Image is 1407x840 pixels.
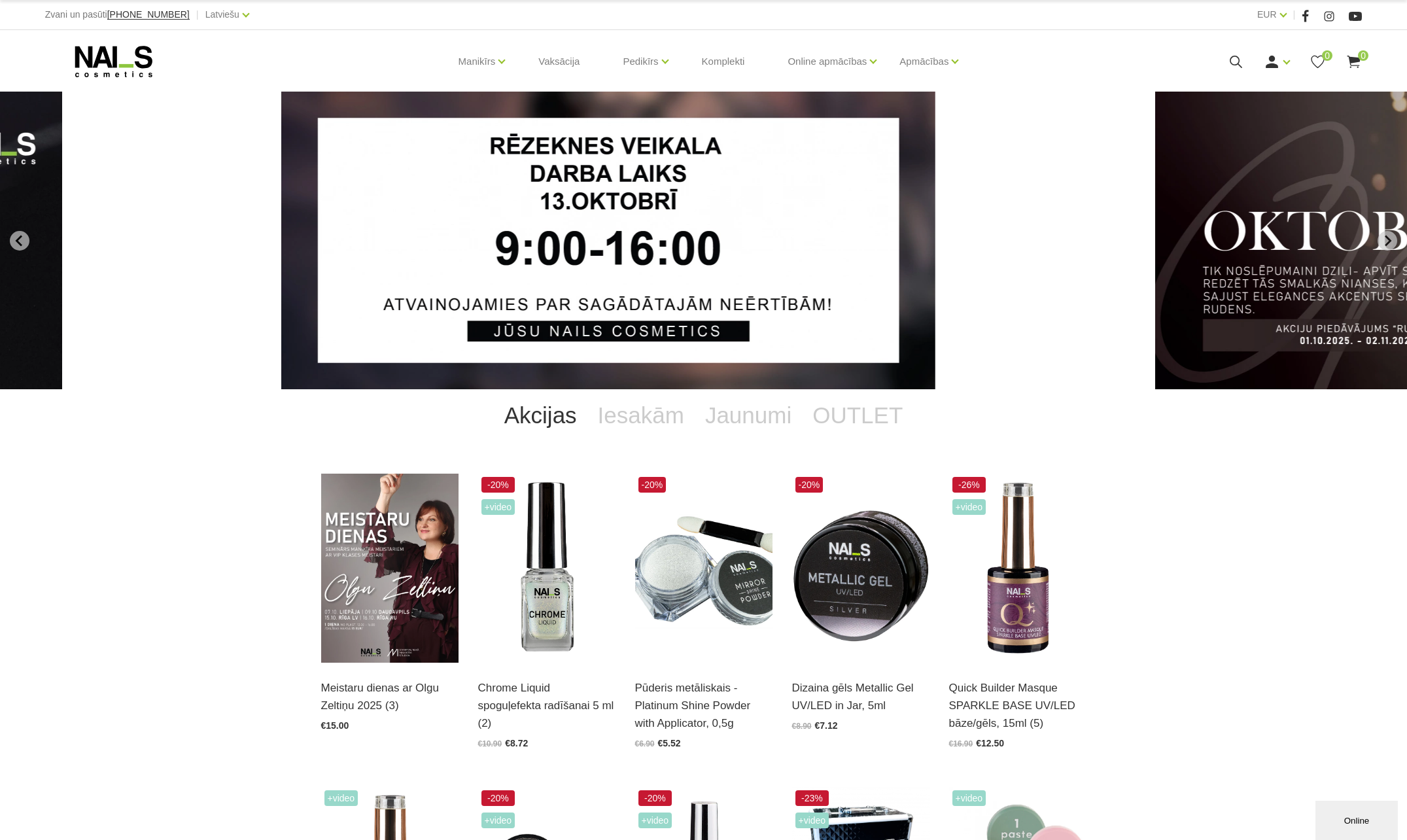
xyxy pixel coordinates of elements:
[635,739,655,748] span: €6.90
[949,474,1086,663] img: Maskējoša, viegli mirdzoša bāze/gels. Unikāls produkts ar daudz izmantošanas iespējām: •Bāze gell...
[635,679,773,733] a: Pūderis metāliskais - Platinum Shine Powder with Applicator, 0,5g
[792,474,929,663] img: Metallic Gel UV/LED ir intensīvi pigmentets metala dizaina gēls, kas palīdz radīt reljefu zīmējum...
[1322,50,1332,61] span: 0
[481,790,515,806] span: -20%
[478,474,616,663] img: Dizaina produkts spilgtā spoguļa efekta radīšanai.LIETOŠANA: Pirms lietošanas nepieciešams sakrat...
[815,720,838,731] span: €7.12
[45,7,190,23] div: Zvani un pasūti
[478,679,616,733] a: Chrome Liquid spoguļefekta radīšanai 5 ml (2)
[205,7,239,22] a: Latviešu
[1346,54,1362,70] a: 0
[638,813,672,828] span: +Video
[459,35,496,88] a: Manikīrs
[196,7,199,23] span: |
[792,679,929,714] a: Dizaina gēls Metallic Gel UV/LED in Jar, 5ml
[802,389,913,442] a: OUTLET
[478,739,502,748] span: €10.90
[788,35,867,88] a: Online apmācības
[1310,54,1326,70] a: 0
[952,790,986,806] span: +Video
[795,790,829,806] span: -23%
[691,30,756,93] a: Komplekti
[638,477,667,493] span: -20%
[623,35,658,88] a: Pedikīrs
[107,10,190,20] a: [PHONE_NUMBER]
[795,477,824,493] span: -20%
[658,738,681,748] span: €5.52
[481,499,515,515] span: +Video
[10,231,29,251] button: Go to last slide
[324,790,358,806] span: +Video
[1358,50,1368,61] span: 0
[1257,7,1277,22] a: EUR
[494,389,587,442] a: Akcijas
[695,389,802,442] a: Jaunumi
[949,739,973,748] span: €16.90
[792,722,812,731] span: €8.90
[899,35,948,88] a: Apmācības
[1293,7,1296,23] span: |
[795,813,829,828] span: +Video
[976,738,1004,748] span: €12.50
[638,790,672,806] span: -20%
[952,499,986,515] span: +Video
[587,389,695,442] a: Iesakām
[481,477,515,493] span: -20%
[481,813,515,828] span: +Video
[528,30,590,93] a: Vaksācija
[505,738,528,748] span: €8.72
[635,474,773,663] img: Augstas kvalitātes, metāliskā spoguļefekta dizaina pūderis lieliskam spīdumam. Šobrīd aktuāls spi...
[952,477,986,493] span: -26%
[949,679,1086,733] a: Quick Builder Masque SPARKLE BASE UV/LED bāze/gēls, 15ml (5)
[107,9,190,20] span: [PHONE_NUMBER]
[1378,231,1397,251] button: Next slide
[321,474,459,663] img: ✨ Meistaru dienas ar Olgu Zeltiņu 2025 ✨ RUDENS / Seminārs manikīra meistariem Liepāja – 7. okt.,...
[281,92,1126,389] li: 1 of 12
[1315,798,1400,840] iframe: chat widget
[321,720,349,731] span: €15.00
[321,679,459,714] a: Meistaru dienas ar Olgu Zeltiņu 2025 (3)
